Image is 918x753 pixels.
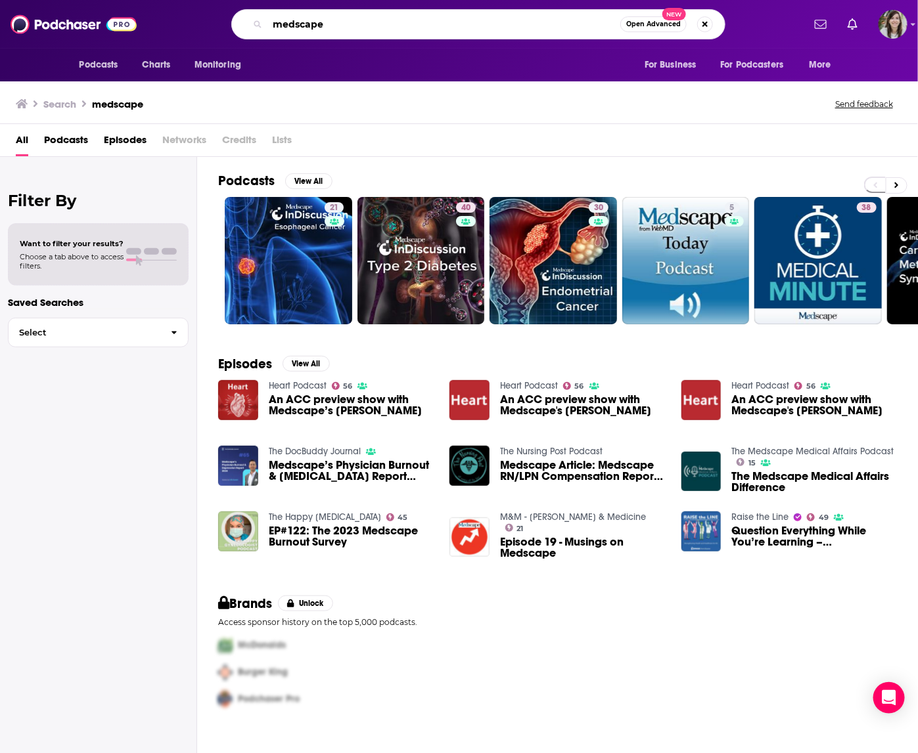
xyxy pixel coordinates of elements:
[43,98,76,110] h3: Search
[712,53,803,77] button: open menu
[269,460,434,482] a: Medscape’s Physician Burnout & Depression Report 2024
[231,9,725,39] div: Search podcasts, credits, & more...
[731,380,789,391] a: Heart Podcast
[622,197,750,324] a: 5
[272,129,292,156] span: Lists
[490,197,617,324] a: 30
[8,318,189,347] button: Select
[44,129,88,156] a: Podcasts
[278,595,334,611] button: Unlock
[185,53,258,77] button: open menu
[500,394,666,416] span: An ACC preview show with Medscape's [PERSON_NAME]
[218,173,275,189] h2: Podcasts
[635,53,713,77] button: open menu
[238,694,300,705] span: Podchaser Pro
[456,202,476,213] a: 40
[809,56,831,74] span: More
[681,380,722,420] img: An ACC preview show with Medscape's Dr John Mandrola
[269,460,434,482] span: Medscape’s Physician Burnout & [MEDICAL_DATA] Report 2024
[20,239,124,248] span: Want to filter your results?
[8,191,189,210] h2: Filter By
[238,640,286,651] span: McDonalds
[731,525,897,548] span: Question Everything While You’re Learning – [PERSON_NAME], Founder of Medscape
[500,446,603,457] a: The Nursing Post Podcast
[737,458,756,466] a: 15
[731,394,897,416] span: An ACC preview show with Medscape's [PERSON_NAME]
[831,98,897,110] button: Send feedback
[213,632,238,659] img: First Pro Logo
[575,383,584,389] span: 56
[143,56,171,74] span: Charts
[11,12,137,37] img: Podchaser - Follow, Share and Rate Podcasts
[819,515,829,521] span: 49
[218,356,330,372] a: EpisodesView All
[725,202,740,213] a: 5
[505,524,524,532] a: 21
[218,380,258,420] a: An ACC preview show with Medscape’s Dr John Mandrola
[879,10,907,39] span: Logged in as devinandrade
[218,446,258,486] img: Medscape’s Physician Burnout & Depression Report 2024
[500,380,558,391] a: Heart Podcast
[748,460,756,466] span: 15
[857,202,877,213] a: 38
[594,202,603,215] span: 30
[222,129,256,156] span: Credits
[343,383,352,389] span: 56
[213,686,238,713] img: Third Pro Logo
[721,56,784,74] span: For Podcasters
[357,197,485,324] a: 40
[879,10,907,39] img: User Profile
[449,380,490,420] img: An ACC preview show with Medscape's Dr John Mandrola
[330,202,338,215] span: 21
[731,471,897,493] span: The Medscape Medical Affairs Difference
[517,526,524,532] span: 21
[662,8,686,20] span: New
[218,511,258,551] a: EP#122: The 2023 Medscape Burnout Survey
[80,56,118,74] span: Podcasts
[269,446,361,457] a: The DocBuddy Journal
[398,515,407,521] span: 45
[449,517,490,557] img: Episode 19 - Musings on Medscape
[731,511,789,523] a: Raise the Line
[862,202,871,215] span: 38
[267,14,620,35] input: Search podcasts, credits, & more...
[810,13,832,35] a: Show notifications dropdown
[873,682,905,714] div: Open Intercom Messenger
[620,16,687,32] button: Open AdvancedNew
[70,53,135,77] button: open menu
[589,202,608,213] a: 30
[731,525,897,548] a: Question Everything While You’re Learning – Peter Frishauf, Founder of Medscape
[269,525,434,548] a: EP#122: The 2023 Medscape Burnout Survey
[794,382,815,390] a: 56
[500,536,666,559] a: Episode 19 - Musings on Medscape
[731,446,894,457] a: The Medscape Medical Affairs Podcast
[500,511,646,523] a: M&M - Marx & Medicine
[681,511,722,551] img: Question Everything While You’re Learning – Peter Frishauf, Founder of Medscape
[806,383,815,389] span: 56
[213,659,238,686] img: Second Pro Logo
[162,129,206,156] span: Networks
[9,328,160,337] span: Select
[134,53,179,77] a: Charts
[449,446,490,486] img: Medscape Article: Medscape RN/LPN Compensation Report, 2021 | Episode 089
[681,452,722,492] a: The Medscape Medical Affairs Difference
[645,56,697,74] span: For Business
[500,460,666,482] a: Medscape Article: Medscape RN/LPN Compensation Report, 2021 | Episode 089
[238,667,288,678] span: Burger King
[842,13,863,35] a: Show notifications dropdown
[104,129,147,156] a: Episodes
[332,382,353,390] a: 56
[626,21,681,28] span: Open Advanced
[386,513,408,521] a: 45
[195,56,241,74] span: Monitoring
